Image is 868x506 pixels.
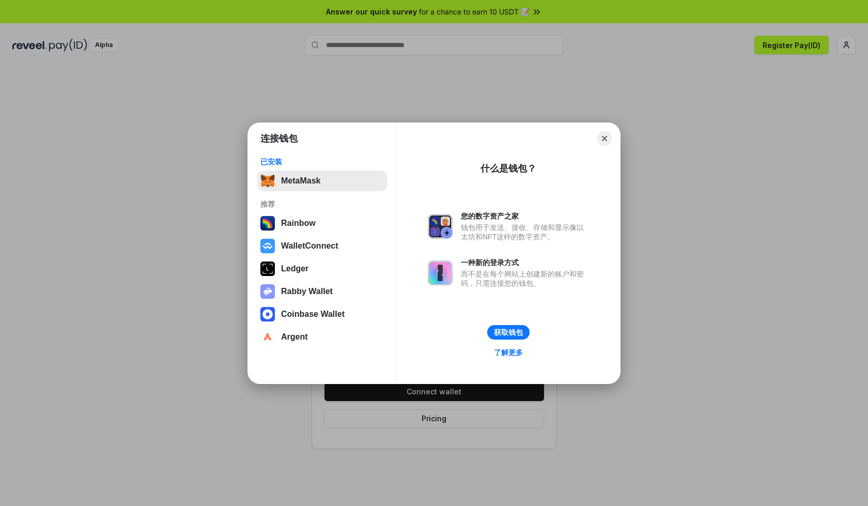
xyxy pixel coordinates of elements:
[281,264,308,273] div: Ledger
[481,162,536,175] div: 什么是钱包？
[257,213,387,234] button: Rainbow
[260,132,298,145] h1: 连接钱包
[461,258,589,267] div: 一种新的登录方式
[461,211,589,221] div: 您的数字资产之家
[257,304,387,325] button: Coinbase Wallet
[260,174,275,188] img: svg+xml,%3Csvg%20fill%3D%22none%22%20height%3D%2233%22%20viewBox%3D%220%200%2035%2033%22%20width%...
[461,269,589,288] div: 而不是在每个网站上创建新的账户和密码，只需连接您的钱包。
[428,214,453,239] img: svg+xml,%3Csvg%20xmlns%3D%22http%3A%2F%2Fwww.w3.org%2F2000%2Fsvg%22%20fill%3D%22none%22%20viewBox...
[494,328,523,337] div: 获取钱包
[281,176,320,186] div: MetaMask
[281,287,333,296] div: Rabby Wallet
[260,284,275,299] img: svg+xml,%3Csvg%20xmlns%3D%22http%3A%2F%2Fwww.w3.org%2F2000%2Fsvg%22%20fill%3D%22none%22%20viewBox...
[428,260,453,285] img: svg+xml,%3Csvg%20xmlns%3D%22http%3A%2F%2Fwww.w3.org%2F2000%2Fsvg%22%20fill%3D%22none%22%20viewBox...
[488,346,529,359] a: 了解更多
[260,216,275,231] img: svg+xml,%3Csvg%20width%3D%22120%22%20height%3D%22120%22%20viewBox%3D%220%200%20120%20120%22%20fil...
[257,327,387,347] button: Argent
[281,241,338,251] div: WalletConnect
[597,131,612,146] button: Close
[461,223,589,241] div: 钱包用于发送、接收、存储和显示像以太坊和NFT这样的数字资产。
[281,219,316,228] div: Rainbow
[260,330,275,344] img: svg+xml,%3Csvg%20width%3D%2228%22%20height%3D%2228%22%20viewBox%3D%220%200%2028%2028%22%20fill%3D...
[257,258,387,279] button: Ledger
[494,348,523,357] div: 了解更多
[281,310,345,319] div: Coinbase Wallet
[487,325,530,340] button: 获取钱包
[257,236,387,256] button: WalletConnect
[260,157,384,166] div: 已安装
[257,281,387,302] button: Rabby Wallet
[260,262,275,276] img: svg+xml,%3Csvg%20xmlns%3D%22http%3A%2F%2Fwww.w3.org%2F2000%2Fsvg%22%20width%3D%2228%22%20height%3...
[260,200,384,209] div: 推荐
[281,332,308,342] div: Argent
[260,307,275,321] img: svg+xml,%3Csvg%20width%3D%2228%22%20height%3D%2228%22%20viewBox%3D%220%200%2028%2028%22%20fill%3D...
[260,239,275,253] img: svg+xml,%3Csvg%20width%3D%2228%22%20height%3D%2228%22%20viewBox%3D%220%200%2028%2028%22%20fill%3D...
[257,171,387,191] button: MetaMask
